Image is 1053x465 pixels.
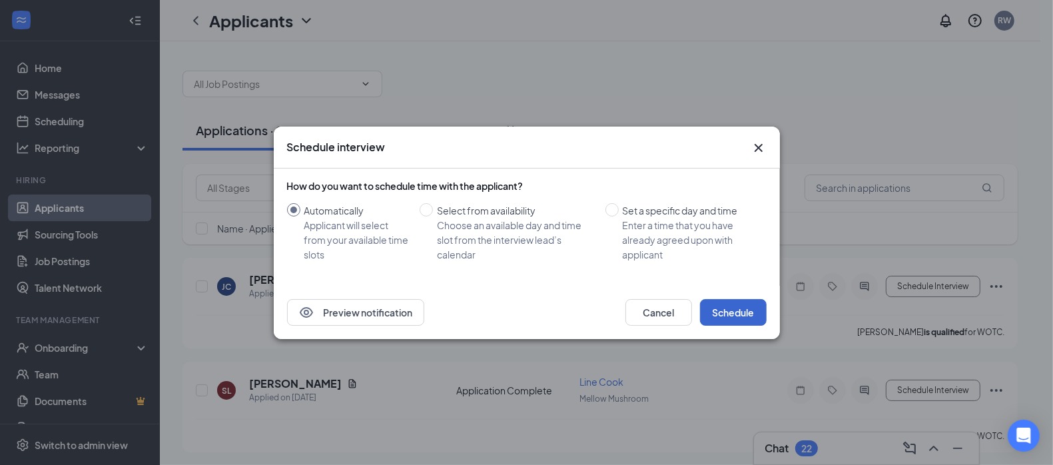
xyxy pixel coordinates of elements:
[437,203,595,218] div: Select from availability
[751,140,767,156] button: Close
[700,299,767,326] button: Schedule
[1008,420,1040,452] div: Open Intercom Messenger
[287,299,424,326] button: EyePreview notification
[623,218,756,262] div: Enter a time that you have already agreed upon with applicant
[623,203,756,218] div: Set a specific day and time
[751,140,767,156] svg: Cross
[304,203,409,218] div: Automatically
[437,218,595,262] div: Choose an available day and time slot from the interview lead’s calendar
[304,218,409,262] div: Applicant will select from your available time slots
[287,179,767,193] div: How do you want to schedule time with the applicant?
[287,140,386,155] h3: Schedule interview
[625,299,692,326] button: Cancel
[298,304,314,320] svg: Eye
